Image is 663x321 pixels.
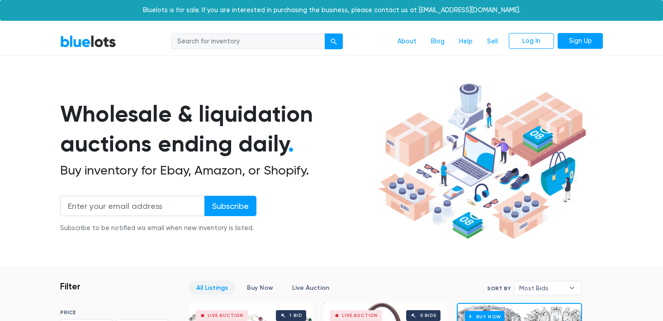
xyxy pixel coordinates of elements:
[342,313,378,318] div: Live Auction
[204,196,256,216] input: Subscribe
[420,313,436,318] div: 0 bids
[480,33,505,50] a: Sell
[424,33,452,50] a: Blog
[60,223,256,233] div: Subscribe to be notified via email when new inventory is listed.
[171,33,325,50] input: Search for inventory
[289,313,302,318] div: 1 bid
[509,33,554,49] a: Log In
[487,284,511,293] label: Sort By
[239,281,281,295] a: Buy Now
[60,99,375,159] h1: Wholesale & liquidation auctions ending daily
[375,79,589,244] img: hero-ee84e7d0318cb26816c560f6b4441b76977f77a177738b4e94f68c95b2b83dbb.png
[563,281,582,295] b: ▾
[60,309,168,316] h6: PRICE
[60,163,375,178] h2: Buy inventory for Ebay, Amazon, or Shopify.
[519,281,564,295] span: Most Bids
[288,130,294,157] span: .
[558,33,603,49] a: Sign Up
[60,196,205,216] input: Enter your email address
[390,33,424,50] a: About
[189,281,236,295] a: All Listings
[60,35,116,48] a: BlueLots
[284,281,337,295] a: Live Auction
[452,33,480,50] a: Help
[208,313,243,318] div: Live Auction
[60,281,81,292] h3: Filter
